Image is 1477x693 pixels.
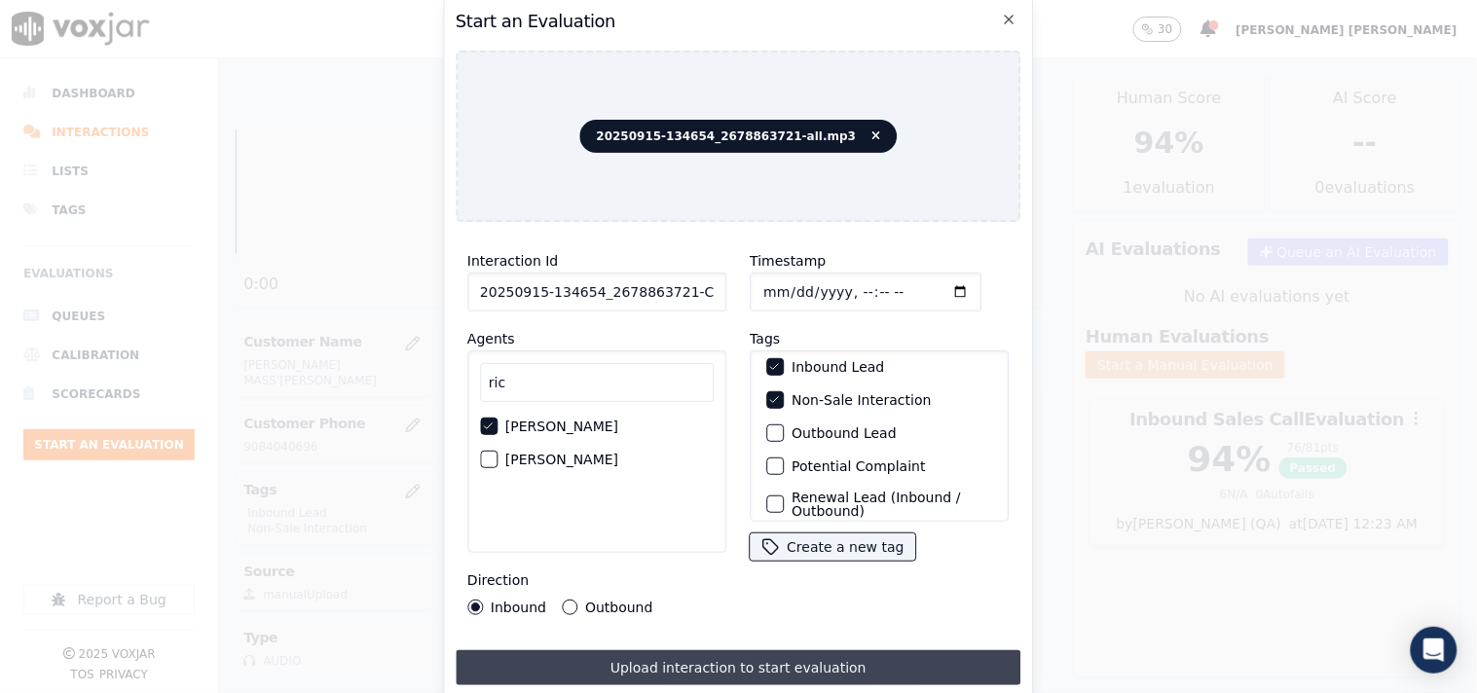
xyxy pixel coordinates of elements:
[456,650,1021,685] button: Upload interaction to start evaluation
[580,120,898,153] span: 20250915-134654_2678863721-all.mp3
[750,331,780,346] label: Tags
[750,253,826,269] label: Timestamp
[467,273,726,311] input: reference id, file name, etc
[750,533,915,561] button: Create a new tag
[792,491,992,518] label: Renewal Lead (Inbound / Outbound)
[505,453,618,466] label: [PERSON_NAME]
[792,360,884,374] label: Inbound Lead
[792,426,897,440] label: Outbound Lead
[792,459,925,473] label: Potential Complaint
[585,601,652,614] label: Outbound
[480,363,714,402] input: Search Agents...
[467,572,529,588] label: Direction
[792,393,931,407] label: Non-Sale Interaction
[1411,627,1458,674] div: Open Intercom Messenger
[505,419,618,433] label: [PERSON_NAME]
[456,8,1021,35] h2: Start an Evaluation
[491,601,546,614] label: Inbound
[467,331,515,346] label: Agents
[467,253,558,269] label: Interaction Id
